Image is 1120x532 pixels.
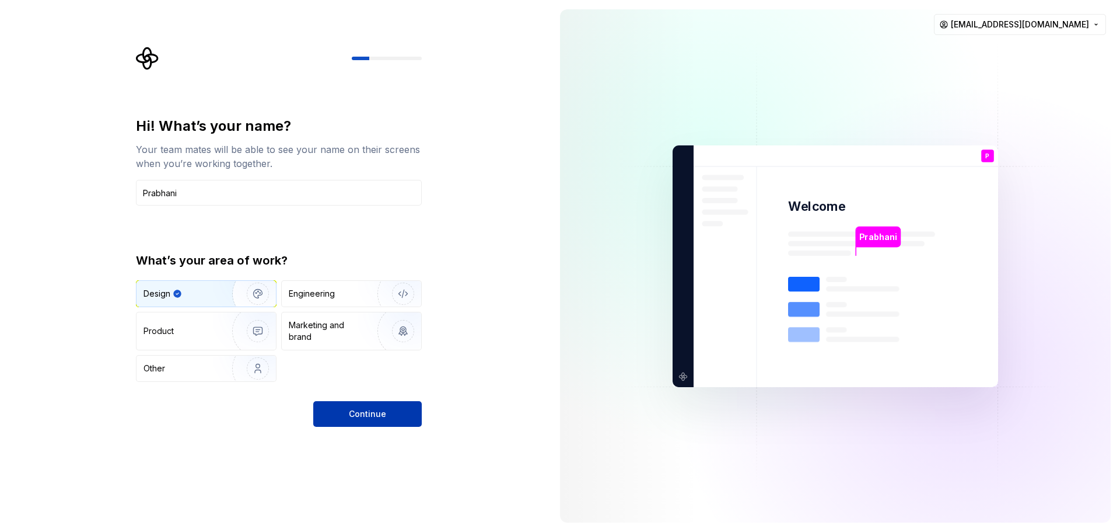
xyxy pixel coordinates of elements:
[143,325,174,337] div: Product
[289,319,367,343] div: Marketing and brand
[143,288,170,300] div: Design
[136,47,159,70] svg: Supernova Logo
[859,230,897,243] p: Prabhani
[934,14,1106,35] button: [EMAIL_ADDRESS][DOMAIN_NAME]
[985,152,989,159] p: P
[788,198,845,215] p: Welcome
[951,19,1089,30] span: [EMAIL_ADDRESS][DOMAIN_NAME]
[136,180,422,206] input: Han Solo
[143,363,165,374] div: Other
[349,408,386,420] span: Continue
[136,117,422,135] div: Hi! What’s your name?
[136,142,422,171] div: Your team mates will be able to see your name on their screens when you’re working together.
[289,288,335,300] div: Engineering
[313,401,422,427] button: Continue
[136,252,422,269] div: What’s your area of work?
